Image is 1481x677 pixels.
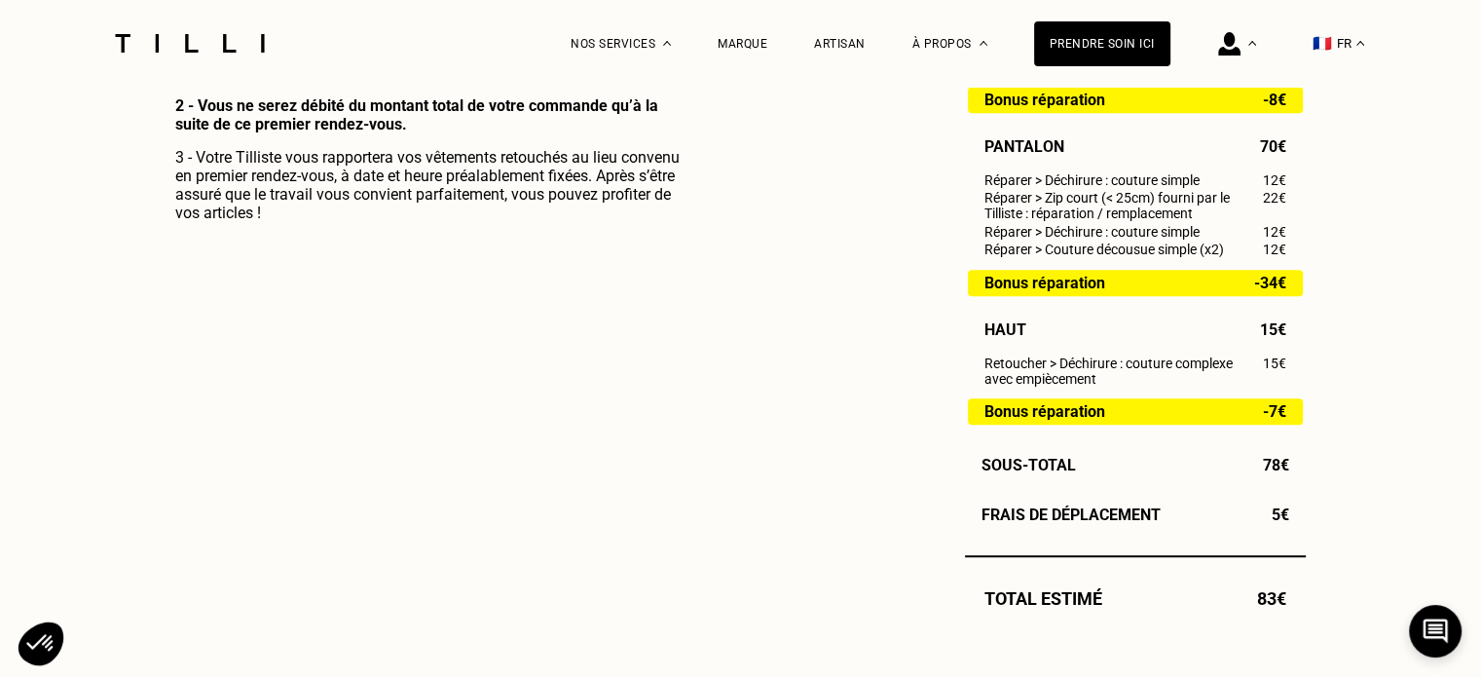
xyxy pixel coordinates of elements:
[1260,320,1286,339] span: 15€
[965,456,1306,474] div: Sous-Total
[984,275,1105,291] span: Bonus réparation
[1263,172,1286,188] span: 12€
[1263,224,1286,240] span: 12€
[1248,41,1256,46] img: Menu déroulant
[175,148,694,222] p: 3 - Votre Tilliste vous rapportera vos vêtements retouchés au lieu convenu en premier rendez-vous...
[980,41,987,46] img: Menu déroulant à propos
[1263,242,1286,257] span: 12€
[1272,506,1289,524] span: 5€
[1263,190,1286,206] span: 22€
[984,242,1224,257] span: Réparer > Couture décousue simple (x2)
[1263,456,1289,474] span: 78€
[984,137,1064,156] span: Pantalon
[1263,356,1286,371] span: 15€
[984,190,1263,221] span: Réparer > Zip court (< 25cm) fourni par le Tilliste : réparation / remplacement
[984,172,1200,188] span: Réparer > Déchirure : couture simple
[1263,92,1286,108] span: -8€
[984,356,1263,387] span: Retoucher > Déchirure : couture complexe avec empiècement
[1260,137,1286,156] span: 70€
[718,37,767,51] a: Marque
[1257,588,1286,609] span: 83€
[1263,403,1286,420] span: -7€
[984,403,1105,420] span: Bonus réparation
[984,320,1026,339] span: Haut
[965,588,1306,609] div: Total estimé
[984,224,1200,240] span: Réparer > Déchirure : couture simple
[108,34,272,53] img: Logo du service de couturière Tilli
[984,92,1105,108] span: Bonus réparation
[1356,41,1364,46] img: menu déroulant
[663,41,671,46] img: Menu déroulant
[814,37,866,51] a: Artisan
[1313,34,1332,53] span: 🇫🇷
[965,506,1306,524] div: Frais de déplacement
[1218,32,1240,56] img: icône connexion
[175,96,658,133] b: 2 - Vous ne serez débité du montant total de votre commande qu’à la suite de ce premier rendez-vous.
[1034,21,1170,66] a: Prendre soin ici
[1254,275,1286,291] span: -34€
